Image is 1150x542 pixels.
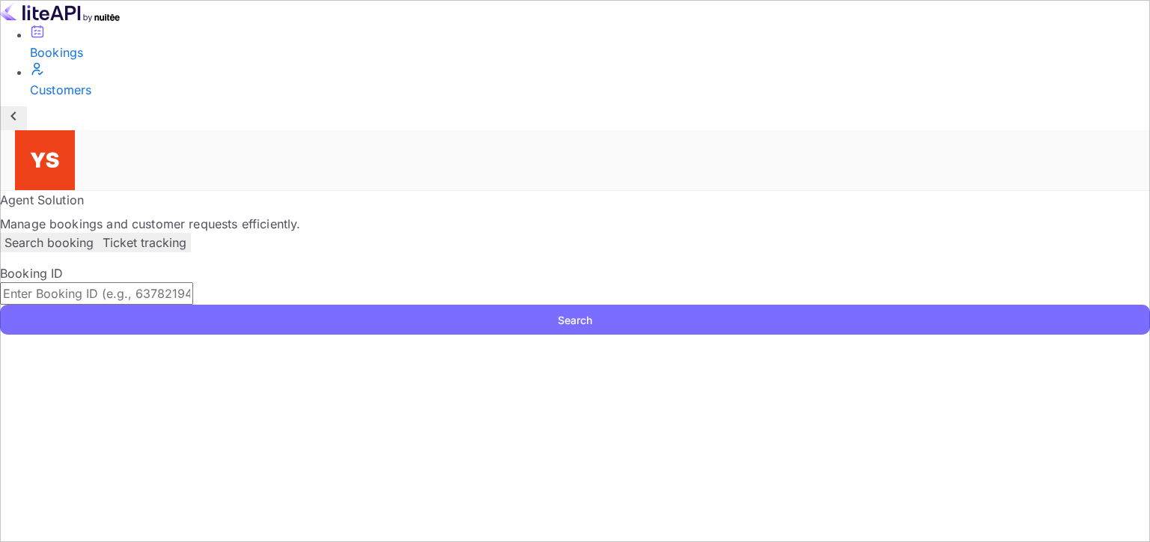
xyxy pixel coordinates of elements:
a: Bookings [30,24,1150,61]
p: Search booking [4,234,94,252]
div: Customers [30,81,1150,99]
a: Customers [30,61,1150,99]
img: Yandex Support [15,130,75,190]
div: Bookings [30,43,1150,61]
p: Ticket tracking [103,234,186,252]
